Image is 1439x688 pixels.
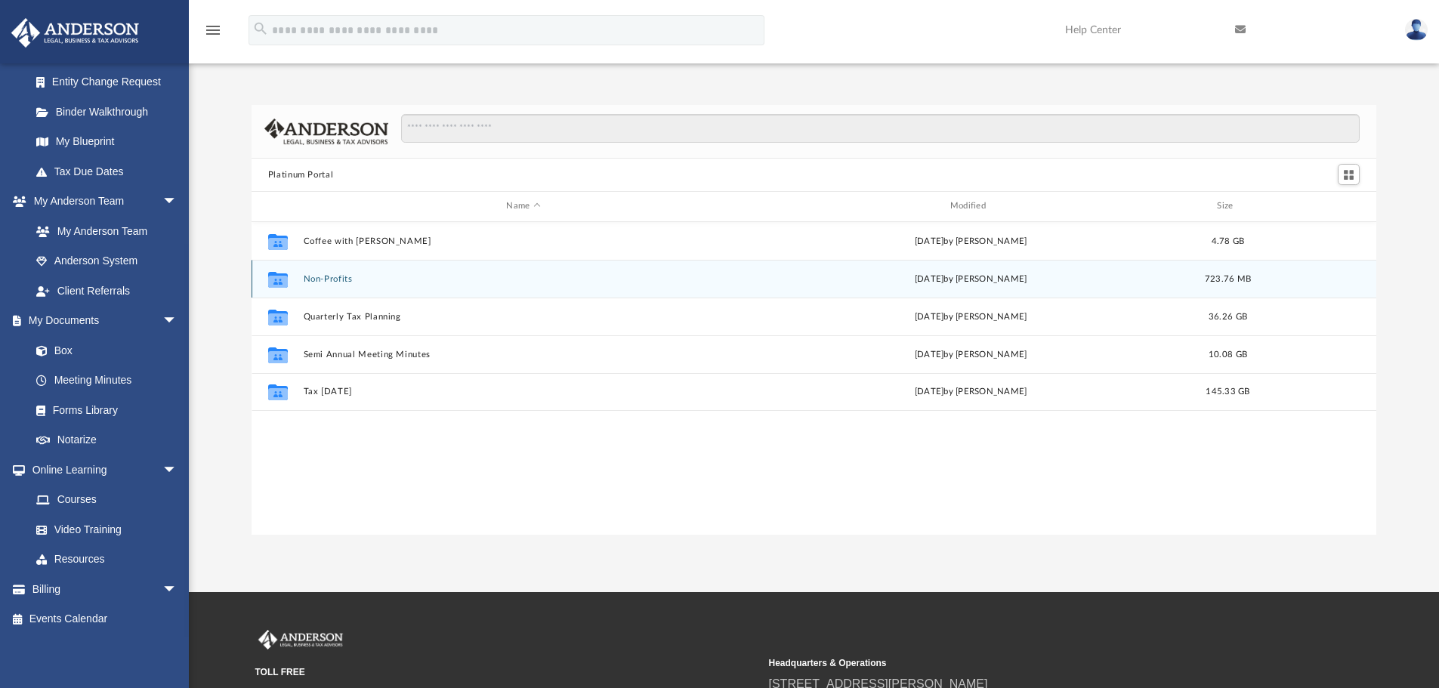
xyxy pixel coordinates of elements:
small: TOLL FREE [255,665,758,679]
a: Events Calendar [11,604,200,634]
i: menu [204,21,222,39]
span: arrow_drop_down [162,574,193,605]
div: [DATE] by [PERSON_NAME] [750,234,1190,248]
a: Resources [21,545,193,575]
a: Meeting Minutes [21,366,193,396]
a: My Documentsarrow_drop_down [11,306,193,336]
div: Size [1197,199,1258,213]
span: 36.26 GB [1209,312,1247,320]
i: search [252,20,269,37]
button: Platinum Portal [268,168,334,182]
div: id [1265,199,1370,213]
button: Tax [DATE] [303,387,743,396]
a: Courses [21,485,193,515]
a: Client Referrals [21,276,193,306]
div: Modified [750,199,1191,213]
img: User Pic [1405,19,1428,41]
a: Binder Walkthrough [21,97,200,127]
span: 4.78 GB [1211,236,1244,245]
div: grid [252,222,1377,535]
input: Search files and folders [401,114,1360,143]
div: id [258,199,296,213]
div: [DATE] by [PERSON_NAME] [750,385,1190,399]
img: Anderson Advisors Platinum Portal [7,18,144,48]
span: arrow_drop_down [162,306,193,337]
span: arrow_drop_down [162,455,193,486]
button: Quarterly Tax Planning [303,312,743,322]
a: Billingarrow_drop_down [11,574,200,604]
a: menu [204,29,222,39]
a: Video Training [21,514,185,545]
div: [DATE] by [PERSON_NAME] [750,347,1190,361]
a: Notarize [21,425,193,455]
a: Anderson System [21,246,193,276]
a: My Anderson Team [21,216,185,246]
a: Entity Change Request [21,67,200,97]
img: Anderson Advisors Platinum Portal [255,630,346,649]
span: 145.33 GB [1206,387,1249,396]
a: Box [21,335,185,366]
small: Headquarters & Operations [769,656,1272,670]
button: Semi Annual Meeting Minutes [303,350,743,359]
span: 723.76 MB [1205,274,1251,282]
button: Switch to Grid View [1338,164,1360,185]
a: Tax Due Dates [21,156,200,187]
a: My Anderson Teamarrow_drop_down [11,187,193,217]
a: My Blueprint [21,127,193,157]
span: 10.08 GB [1209,350,1247,358]
button: Coffee with [PERSON_NAME] [303,236,743,246]
div: [DATE] by [PERSON_NAME] [750,272,1190,285]
a: Online Learningarrow_drop_down [11,455,193,485]
div: Name [302,199,743,213]
button: Non-Profits [303,274,743,284]
a: Forms Library [21,395,185,425]
span: arrow_drop_down [162,187,193,218]
div: [DATE] by [PERSON_NAME] [750,310,1190,323]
